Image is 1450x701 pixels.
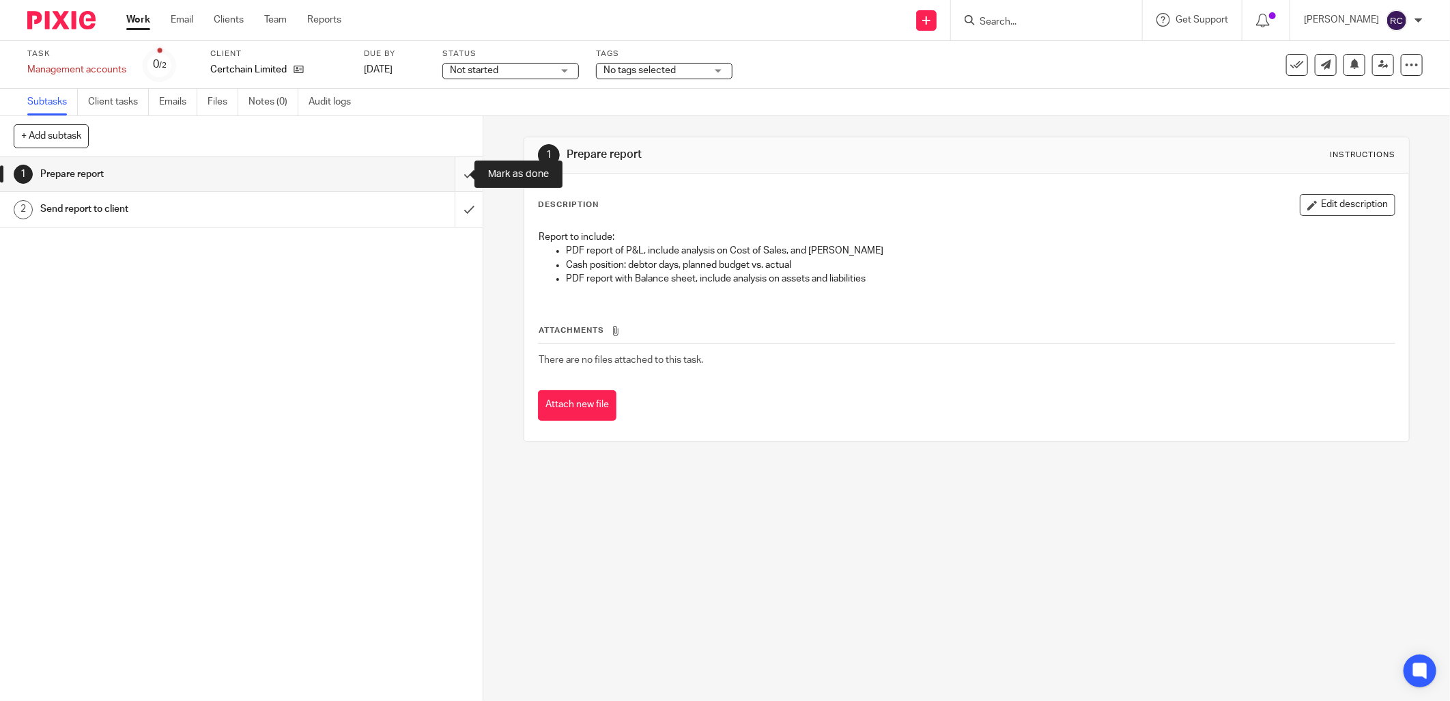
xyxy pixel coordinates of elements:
[153,57,167,72] div: 0
[538,390,616,421] button: Attach new file
[309,89,361,115] a: Audit logs
[539,327,604,334] span: Attachments
[171,13,193,27] a: Email
[539,355,703,365] span: There are no files attached to this task.
[442,49,579,59] label: Status
[1176,15,1228,25] span: Get Support
[539,230,1395,244] p: Report to include:
[88,89,149,115] a: Client tasks
[1300,194,1395,216] button: Edit description
[603,66,676,75] span: No tags selected
[538,200,599,210] p: Description
[126,13,150,27] a: Work
[27,49,126,59] label: Task
[27,89,78,115] a: Subtasks
[14,165,33,184] div: 1
[40,164,308,184] h1: Prepare report
[978,16,1101,29] input: Search
[567,148,996,162] h1: Prepare report
[214,13,244,27] a: Clients
[1330,150,1395,161] div: Instructions
[566,244,1395,258] p: PDF report of P&L, include analysis on Cost of Sales, and [PERSON_NAME]
[364,65,393,74] span: [DATE]
[538,144,560,166] div: 1
[364,49,425,59] label: Due by
[210,49,347,59] label: Client
[596,49,733,59] label: Tags
[210,63,287,77] p: Certchain Limited
[14,200,33,219] div: 2
[1386,10,1408,31] img: svg%3E
[40,199,308,219] h1: Send report to client
[27,63,126,77] div: Management accounts
[1304,13,1379,27] p: [PERSON_NAME]
[248,89,298,115] a: Notes (0)
[208,89,238,115] a: Files
[307,13,341,27] a: Reports
[264,13,287,27] a: Team
[566,258,1395,272] p: Cash position: debtor days, planned budget vs. actual
[450,66,498,75] span: Not started
[14,124,89,148] button: + Add subtask
[27,11,96,29] img: Pixie
[566,272,1395,286] p: PDF report with Balance sheet, include analysis on assets and liabilities
[159,89,197,115] a: Emails
[159,61,167,69] small: /2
